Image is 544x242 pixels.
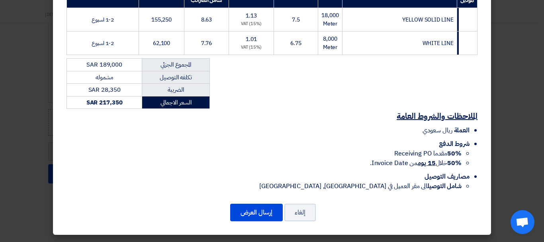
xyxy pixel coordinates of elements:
[151,16,172,24] span: 155,250
[397,110,477,122] u: الملاحظات والشروط العامة
[67,181,462,191] li: الى مقر العميل في [GEOGRAPHIC_DATA], [GEOGRAPHIC_DATA]
[370,158,462,168] span: خلال من Invoice Date.
[418,158,435,168] u: 15 يوم
[246,35,257,43] span: 1.01
[321,11,339,28] span: 18,000 Meter
[425,172,470,181] span: مصاريف التوصيل
[86,98,123,107] strong: SAR 217,350
[92,39,114,47] span: 1-2 اسبوع
[447,158,462,168] strong: 50%
[423,126,452,135] span: ريال سعودي
[142,59,210,71] td: المجموع الجزئي
[232,44,270,51] div: (15%) VAT
[394,149,462,158] span: مقدما Receiving PO
[142,71,210,84] td: تكلفه التوصيل
[142,84,210,96] td: الضريبة
[201,16,212,24] span: 8.63
[454,126,470,135] span: العملة
[153,39,170,47] span: 62,100
[402,16,453,24] span: YELLOW SOLID LINE
[447,149,462,158] strong: 50%
[511,210,534,234] a: Open chat
[201,39,212,47] span: 7.76
[230,204,283,221] button: إرسال العرض
[67,59,142,71] td: SAR 189,000
[96,73,113,82] span: مشموله
[284,204,316,221] button: إلغاء
[423,39,454,47] span: WHITE LINE
[232,21,270,28] div: (15%) VAT
[88,85,121,94] span: SAR 28,350
[292,16,300,24] span: 7.5
[323,35,338,51] span: 8,000 Meter
[246,12,257,20] span: 1.13
[290,39,301,47] span: 6.75
[92,16,114,24] span: 1-2 اسبوع
[427,181,462,191] strong: شامل التوصيل
[439,139,470,149] span: شروط الدفع
[142,96,210,109] td: السعر الاجمالي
